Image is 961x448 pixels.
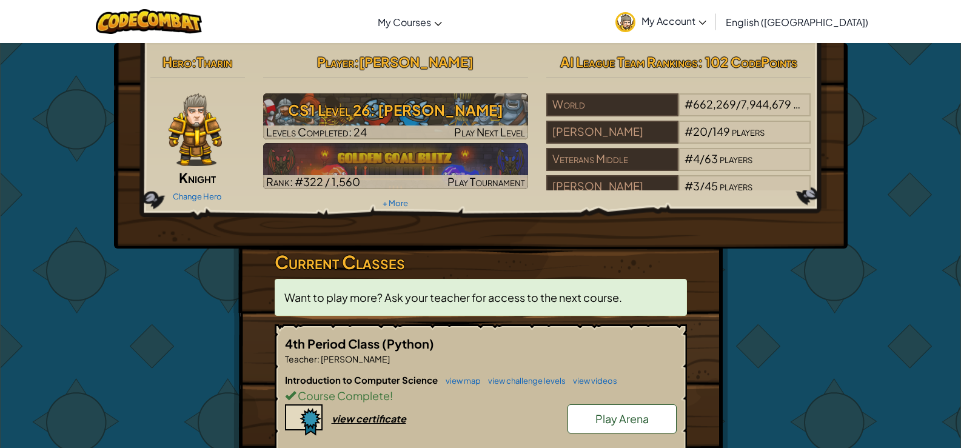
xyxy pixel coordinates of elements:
[595,412,649,426] span: Play Arena
[641,15,706,27] span: My Account
[609,2,712,41] a: My Account
[372,5,448,38] a: My Courses
[705,179,718,193] span: 45
[332,412,406,425] div: view certificate
[685,124,693,138] span: #
[567,376,617,386] a: view videos
[447,175,525,189] span: Play Tournament
[454,125,525,139] span: Play Next Level
[705,152,718,165] span: 63
[693,97,736,111] span: 662,269
[192,53,196,70] span: :
[263,93,528,139] a: Play Next Level
[196,53,232,70] span: Tharin
[546,175,678,198] div: [PERSON_NAME]
[266,125,367,139] span: Levels Completed: 24
[693,179,700,193] span: 3
[685,97,693,111] span: #
[546,159,811,173] a: Veterans Middle#4/63players
[263,143,528,189] img: Golden Goal
[736,97,741,111] span: /
[354,53,359,70] span: :
[793,97,826,111] span: players
[285,353,317,364] span: Teacher
[169,93,222,166] img: knight-pose.png
[263,93,528,139] img: CS1 Level 26: Wakka Maul
[741,97,791,111] span: 7,944,679
[693,152,700,165] span: 4
[179,169,216,186] span: Knight
[263,96,528,124] h3: CS1 Level 26: [PERSON_NAME]
[726,16,868,28] span: English ([GEOGRAPHIC_DATA])
[383,198,408,208] a: + More
[720,5,874,38] a: English ([GEOGRAPHIC_DATA])
[162,53,192,70] span: Hero
[700,152,705,165] span: /
[560,53,698,70] span: AI League Team Rankings
[284,290,622,304] span: Want to play more? Ask your teacher for access to the next course.
[266,175,360,189] span: Rank: #322 / 1,560
[263,143,528,189] a: Rank: #322 / 1,560Play Tournament
[712,124,730,138] span: 149
[693,124,708,138] span: 20
[700,179,705,193] span: /
[285,412,406,425] a: view certificate
[720,152,752,165] span: players
[546,132,811,146] a: [PERSON_NAME]#20/149players
[546,121,678,144] div: [PERSON_NAME]
[359,53,474,70] span: [PERSON_NAME]
[685,152,693,165] span: #
[285,404,323,436] img: certificate-icon.png
[285,336,382,351] span: 4th Period Class
[275,249,687,276] h3: Current Classes
[317,353,320,364] span: :
[320,353,390,364] span: [PERSON_NAME]
[390,389,393,403] span: !
[378,16,431,28] span: My Courses
[698,53,797,70] span: : 102 CodePoints
[546,93,678,116] div: World
[546,148,678,171] div: Veterans Middle
[685,179,693,193] span: #
[285,374,440,386] span: Introduction to Computer Science
[546,105,811,119] a: World#662,269/7,944,679players
[546,187,811,201] a: [PERSON_NAME]#3/45players
[615,12,635,32] img: avatar
[317,53,354,70] span: Player
[382,336,434,351] span: (Python)
[296,389,390,403] span: Course Complete
[720,179,752,193] span: players
[96,9,202,34] img: CodeCombat logo
[440,376,481,386] a: view map
[173,192,222,201] a: Change Hero
[708,124,712,138] span: /
[732,124,765,138] span: players
[482,376,566,386] a: view challenge levels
